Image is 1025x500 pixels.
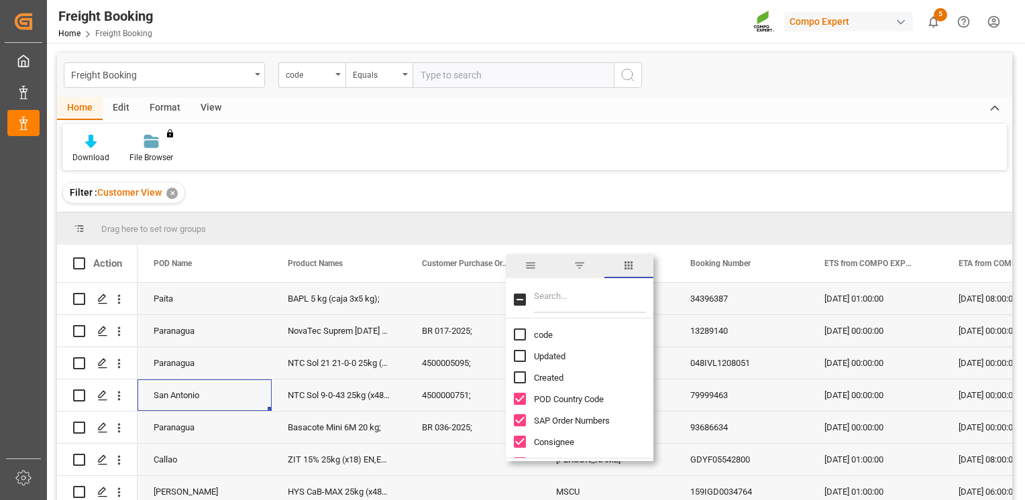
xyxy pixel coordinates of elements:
span: Customer Purchase Order Numbers [422,259,512,268]
div: Freight Booking [71,66,250,82]
span: Drag here to set row groups [101,224,206,234]
span: filter [555,254,604,278]
div: BR 036-2025; [406,412,540,443]
span: POD Country Code [534,394,604,404]
div: View [191,97,231,120]
div: Edit [103,97,140,120]
div: Updated column toggle visibility (hidden) [514,345,661,367]
div: [DATE] 01:00:00 [808,283,942,314]
button: show 5 new notifications [918,7,949,37]
div: 048IVL1208051 [674,347,808,379]
div: Press SPACE to select this row. [57,347,138,379]
div: BR 017-2025; [406,315,540,347]
span: Product Names [288,259,343,268]
div: 93686634 [674,412,808,443]
div: Paranagua [138,347,272,379]
button: open menu [278,62,345,88]
div: Press SPACE to select this row. [57,315,138,347]
div: San Antonio [138,379,272,411]
div: Press SPACE to select this row. [57,412,138,444]
span: Created [534,373,563,383]
div: Press SPACE to select this row. [57,379,138,412]
button: search button [614,62,642,88]
div: Compo Expert [784,12,913,32]
span: SAP Order Numbers [534,416,610,426]
div: 4500000751; [406,379,540,411]
div: Equals [353,66,398,81]
div: [DATE] 00:00:00 [808,412,942,443]
button: open menu [64,62,265,88]
div: BAPL 5 kg (caja 3x5 kg); [272,283,406,314]
div: code column toggle visibility (hidden) [514,324,661,345]
div: Download [72,151,109,164]
div: POD Name column toggle visibility (visible) [514,452,661,474]
a: Home [58,29,80,38]
div: 4500005095; [406,347,540,379]
div: POD Country Code column toggle visibility (visible) [514,388,661,410]
div: Format [140,97,191,120]
span: Booking Number [690,259,751,268]
input: Type to search [413,62,614,88]
span: code [534,330,553,340]
div: NTC Sol 9-0-43 25kg (x48) INT MSE; [272,379,406,411]
span: Customer View [97,187,162,198]
div: [DATE] 00:00:00 [808,315,942,347]
button: Compo Expert [784,9,918,34]
div: Press SPACE to select this row. [57,283,138,315]
div: [DATE] 00:00:00 [808,379,942,411]
div: 79999463 [674,379,808,411]
div: SAP Order Numbers column toggle visibility (visible) [514,410,661,431]
div: Basacote Mini 6M 20 kg; [272,412,406,443]
div: code [286,66,331,81]
div: Paita [138,283,272,314]
div: NTC Sol 21 21-0-0 25kg (x48) WW; [272,347,406,379]
div: Paranagua [138,315,272,347]
span: columns [604,254,653,278]
div: Consignee column toggle visibility (visible) [514,431,661,452]
div: ZIT 15% 25kg (x18) EN,ES,PT; [272,444,406,475]
div: 13289140 [674,315,808,347]
div: [DATE] 00:00:00 [808,347,942,379]
span: Updated [534,351,565,361]
span: Filter : [70,187,97,198]
span: POD Name [154,259,192,268]
img: Screenshot%202023-09-29%20at%2010.02.21.png_1712312052.png [753,10,775,34]
span: 5 [934,8,947,21]
div: Home [57,97,103,120]
div: NovaTec Suprem [DATE] 25 kg; [272,315,406,347]
div: GDYF05542800 [674,444,808,475]
div: Callao [138,444,272,475]
div: 34396387 [674,283,808,314]
span: general [506,254,555,278]
div: Paranagua [138,412,272,443]
div: Created column toggle visibility (hidden) [514,367,661,388]
button: Help Center [949,7,979,37]
div: [DATE] 01:00:00 [808,444,942,475]
span: Consignee [534,437,574,447]
input: Filter Columns Input [534,286,645,313]
div: Freight Booking [58,6,153,26]
button: open menu [345,62,413,88]
span: ETS from COMPO EXPERT [824,259,914,268]
div: ✕ [166,188,178,199]
div: Press SPACE to select this row. [57,444,138,476]
div: Action [93,257,122,269]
